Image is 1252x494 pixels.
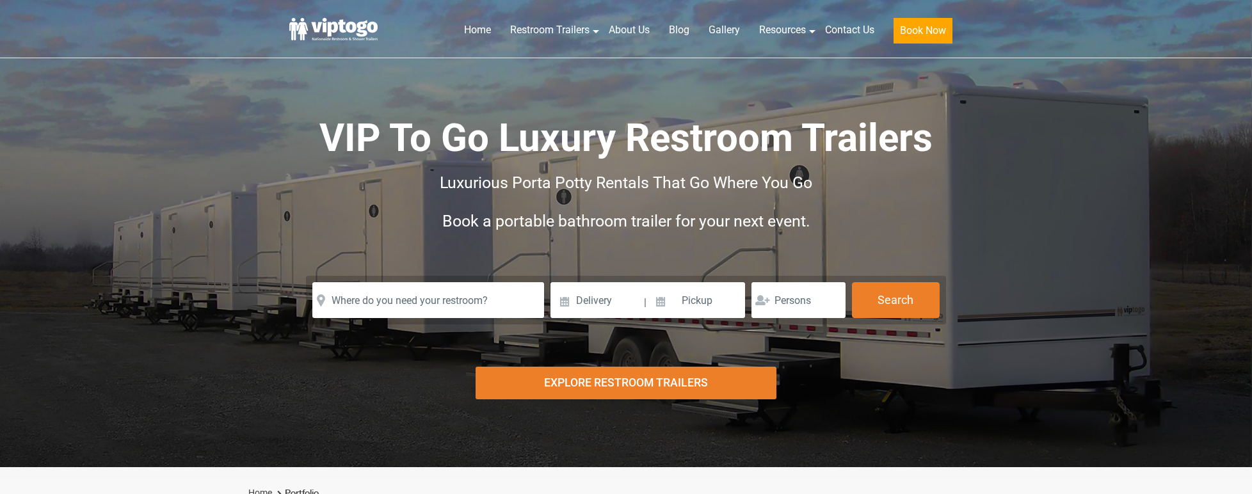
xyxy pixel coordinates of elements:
[659,16,699,44] a: Blog
[442,212,810,230] span: Book a portable bathroom trailer for your next event.
[699,16,750,44] a: Gallery
[648,282,745,318] input: Pickup
[599,16,659,44] a: About Us
[750,16,815,44] a: Resources
[312,282,544,318] input: Where do you need your restroom?
[501,16,599,44] a: Restroom Trailers
[751,282,846,318] input: Persons
[550,282,642,318] input: Delivery
[644,282,646,323] span: |
[815,16,884,44] a: Contact Us
[894,18,952,44] button: Book Now
[440,173,812,192] span: Luxurious Porta Potty Rentals That Go Where You Go
[852,282,940,318] button: Search
[319,115,933,161] span: VIP To Go Luxury Restroom Trailers
[476,367,776,399] div: Explore Restroom Trailers
[884,16,962,51] a: Book Now
[454,16,501,44] a: Home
